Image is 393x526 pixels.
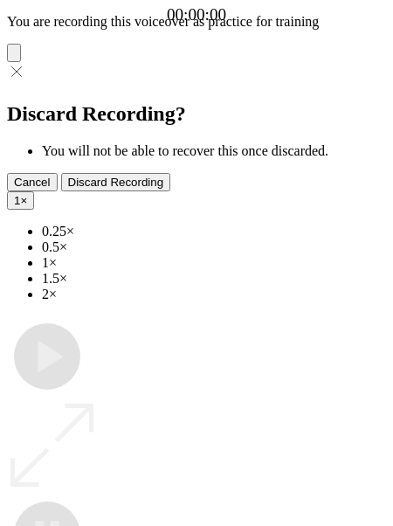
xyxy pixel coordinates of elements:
li: 1.5× [42,271,386,287]
li: 0.5× [42,239,386,255]
button: 1× [7,191,34,210]
h2: Discard Recording? [7,102,386,126]
span: 1 [14,194,20,207]
button: Discard Recording [61,173,171,191]
li: 1× [42,255,386,271]
li: 0.25× [42,224,386,239]
p: You are recording this voiceover as practice for training [7,14,386,30]
a: 00:00:00 [167,5,226,24]
li: You will not be able to recover this once discarded. [42,143,386,159]
li: 2× [42,287,386,302]
button: Cancel [7,173,58,191]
